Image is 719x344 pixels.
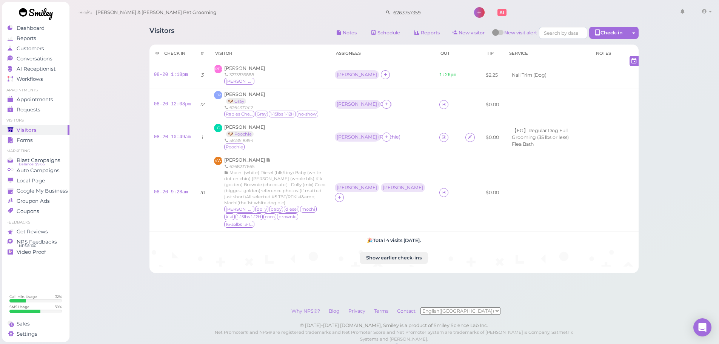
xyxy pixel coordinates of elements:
[2,186,69,196] a: Google My Business
[693,318,711,336] div: Open Intercom Messenger
[154,72,188,77] a: 08-20 1:18pm
[9,294,37,299] div: Call Min. Usage
[17,198,50,204] span: Groupon Ads
[17,127,37,133] span: Visitors
[408,27,446,39] a: Reports
[202,134,203,140] i: 1
[2,176,69,186] a: Local Page
[224,143,245,150] span: Poochie
[2,227,69,237] a: Get Reviews
[224,111,254,117] span: Rabies Checked
[335,133,382,142] div: [PERSON_NAME] (Poochie)
[269,206,283,213] span: baby
[263,213,276,220] span: coco
[510,141,536,148] li: Flea Bath
[2,206,69,216] a: Coupons
[446,27,491,39] a: New visitor
[226,131,254,137] a: 🐶 Poochie
[2,196,69,206] a: Groupon Ads
[224,206,254,213] span: charlie
[224,78,254,85] span: Cooper
[55,304,62,309] div: 59 %
[17,239,57,245] span: NPS Feedbacks
[2,33,69,43] a: Reports
[17,137,33,143] span: Forms
[17,35,36,42] span: Reports
[503,45,590,62] th: Service
[224,124,265,137] a: [PERSON_NAME] 🐶 Poochie
[224,170,325,205] span: Mochi (white) Diesel (blk/tiny) Baby (white dot on chin) [PERSON_NAME] (whole blk) Kiki (golden) ...
[269,111,296,117] span: 1-15lbs 1-12H
[224,105,319,111] div: 6264337412
[345,308,369,314] a: Privacy
[17,228,48,235] span: Get Reviews
[439,73,456,78] a: 1:26pm
[255,111,268,117] span: Gray
[2,105,69,115] a: Requests
[481,154,503,231] td: $0.00
[335,70,381,80] div: [PERSON_NAME]
[224,124,265,130] span: [PERSON_NAME]
[224,137,265,143] div: 5623518894
[2,155,69,165] a: Blast Campaigns Balance: $9.65
[19,243,36,249] span: NPS® 100
[17,177,45,184] span: Local Page
[226,98,246,104] a: 🐶 Gray
[154,134,191,140] a: 08-20 10:49am
[2,247,69,257] a: Video Proof
[468,134,473,140] i: Intake Consent
[266,157,271,163] span: Note
[17,208,39,214] span: Coupons
[224,72,265,78] div: 3233836888
[2,329,69,339] a: Settings
[17,106,40,113] span: Requests
[504,29,537,41] span: New visit alert
[209,45,330,62] th: Visitor
[335,183,427,193] div: [PERSON_NAME] [PERSON_NAME]
[96,2,217,23] span: [PERSON_NAME] & [PERSON_NAME] Pet Grooming
[17,25,45,31] span: Dashboard
[17,66,55,72] span: AI Receptionist
[481,62,503,88] td: $2.25
[539,27,587,39] input: Search by date
[2,94,69,105] a: Appointments
[17,157,60,164] span: Blast Campaigns
[2,88,69,93] li: Appointments
[2,165,69,176] a: Auto Campaigns
[255,206,268,213] span: dolly
[337,134,378,140] div: [PERSON_NAME] ( Poochie )
[383,185,423,190] div: [PERSON_NAME]
[154,238,634,243] h5: 🎉 Total 4 visits [DATE].
[207,322,581,329] div: © [DATE]–[DATE] [DOMAIN_NAME], Smiley is a product of Smiley Science Lab Inc.
[224,157,266,163] span: [PERSON_NAME]
[360,252,428,264] button: Show earlier check-ins
[337,102,378,107] div: [PERSON_NAME] ( Gray )
[236,213,263,220] span: 1-15lbs 1-12H
[17,96,53,103] span: Appointments
[2,220,69,225] li: Feedbacks
[149,45,196,62] th: Check in
[288,308,324,314] a: Why NPS®?
[435,45,461,62] th: Out
[325,308,343,314] a: Blog
[2,319,69,329] a: Sales
[224,157,271,163] a: [PERSON_NAME]
[154,102,191,107] a: 08-20 12:08pm
[9,304,29,309] div: SMS Usage
[2,237,69,247] a: NPS Feedbacks NPS® 100
[224,221,254,228] span: 16-35lbs 13-15H
[17,331,37,337] span: Settings
[55,294,62,299] div: 32 %
[200,102,205,107] i: 12
[17,249,46,255] span: Video Proof
[481,45,503,62] th: Tip
[149,27,174,41] h1: Visitors
[337,72,377,77] div: [PERSON_NAME]
[297,111,318,117] span: no-show
[510,72,548,79] li: Nail Trim (Dog)
[224,91,265,97] span: [PERSON_NAME]
[215,330,573,342] small: Net Promoter® and NPS® are registered trademarks and Net Promoter Score and Net Promoter System a...
[17,188,68,194] span: Google My Business
[330,45,435,62] th: Assignees
[214,157,222,165] span: VW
